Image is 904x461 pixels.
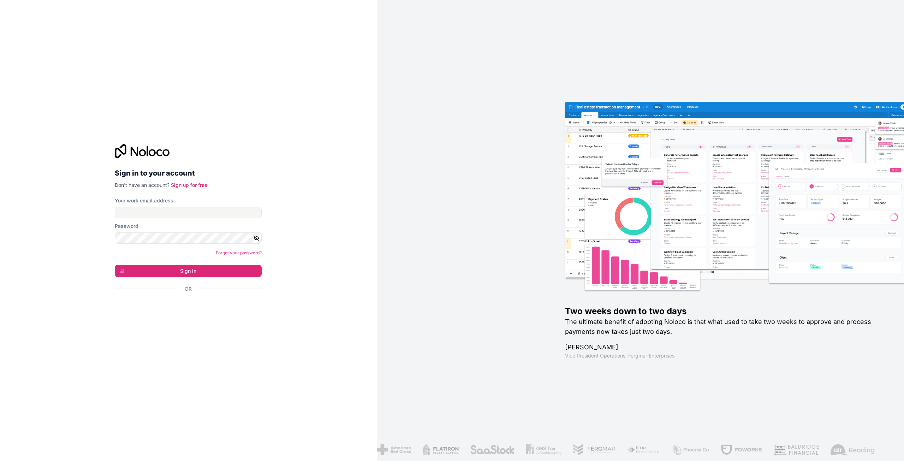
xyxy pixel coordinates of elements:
[627,444,660,455] img: /assets/fiera-fwj2N5v4.png
[565,306,881,317] h1: Two weeks down to two days
[115,182,169,188] span: Don't have an account?
[171,182,207,188] a: Sign up for free
[720,444,762,455] img: /assets/fdworks-Bi04fVtw.png
[185,285,192,292] span: Or
[572,444,615,455] img: /assets/fergmar-CudnrXN5.png
[115,207,262,218] input: Email address
[422,444,459,455] img: /assets/flatiron-C8eUkumj.png
[773,444,819,455] img: /assets/baldridge-DxmPIwAm.png
[115,232,262,244] input: Password
[470,444,514,455] img: /assets/saastock-C6Zbiodz.png
[525,444,561,455] img: /assets/gbstax-C-GtDUiK.png
[115,223,138,230] label: Password
[216,250,262,255] a: Forgot your password?
[115,167,262,179] h2: Sign in to your account
[565,342,881,352] h1: [PERSON_NAME]
[830,444,875,455] img: /assets/airreading-FwAmRzSr.png
[376,444,411,455] img: /assets/american-red-cross-BAupjrZR.png
[565,352,881,359] h1: Vice President Operations , Fergmar Enterprises
[565,317,881,337] h2: The ultimate benefit of adopting Noloco is that what used to take two weeks to approve and proces...
[115,197,173,204] label: Your work email address
[671,444,709,455] img: /assets/phoenix-BREaitsQ.png
[115,265,262,277] button: Sign in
